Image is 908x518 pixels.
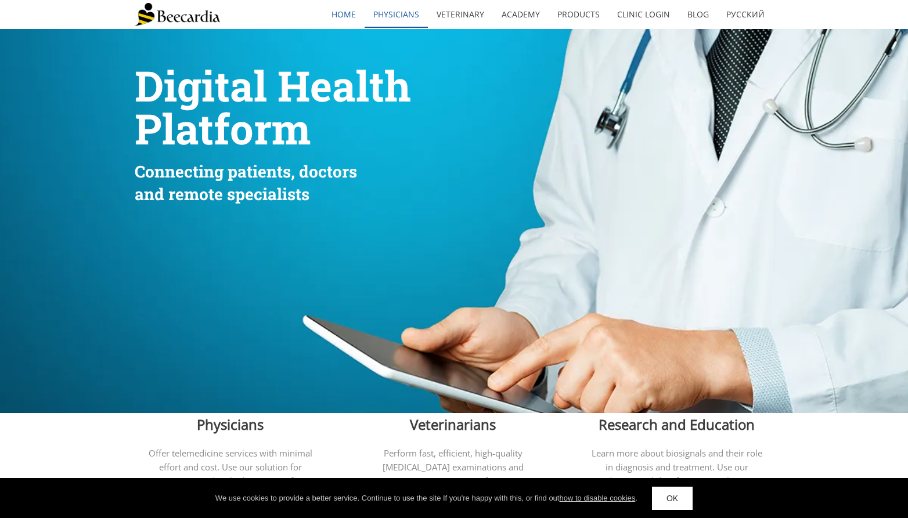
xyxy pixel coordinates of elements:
[135,101,311,156] span: Platform
[135,161,357,182] span: Connecting patients, doctors
[365,1,428,28] a: Physicians
[559,494,635,502] a: how to disable cookies
[197,415,264,434] span: Physicians
[608,1,679,28] a: Clinic Login
[549,1,608,28] a: Products
[372,447,534,501] span: Perform fast, efficient, high-quality [MEDICAL_DATA] examinations and request interpretation from...
[599,415,755,434] span: Research and Education
[428,1,493,28] a: Veterinary
[718,1,773,28] a: Русский
[592,447,762,501] span: Learn more about biosignals and their role in diagnosis and treatment. Use our devices and data f...
[679,1,718,28] a: Blog
[215,492,637,504] div: We use cookies to provide a better service. Continue to use the site If you're happy with this, o...
[135,58,411,113] span: Digital Health
[652,487,693,510] a: OK
[410,415,496,434] span: Veterinarians
[493,1,549,28] a: Academy
[135,183,309,205] span: and remote specialists
[323,1,365,28] a: home
[135,3,220,26] img: Beecardia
